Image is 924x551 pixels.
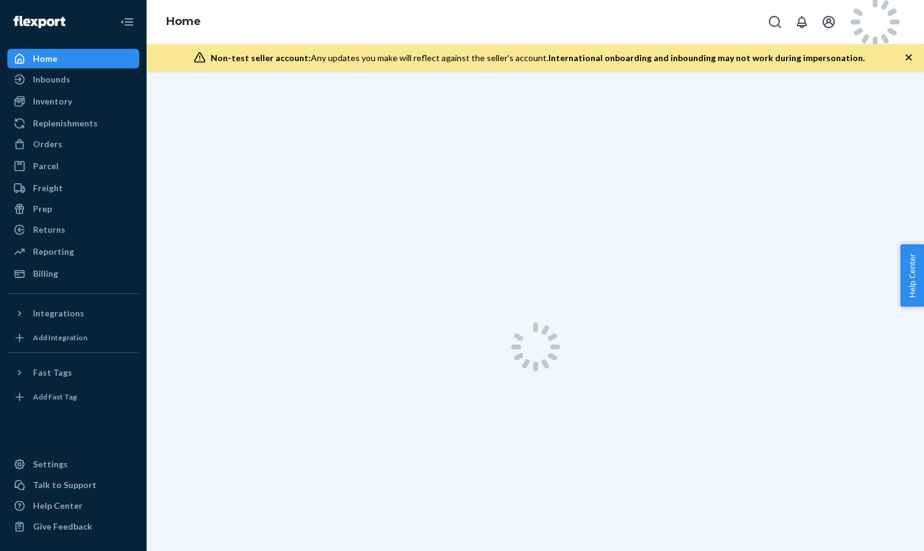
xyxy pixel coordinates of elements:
[33,367,72,379] div: Fast Tags
[211,52,865,64] div: Any updates you make will reflect against the seller's account.
[33,332,87,343] div: Add Integration
[7,475,139,495] button: Talk to Support
[7,92,139,111] a: Inventory
[7,328,139,348] a: Add Integration
[33,182,63,194] div: Freight
[7,454,139,474] a: Settings
[33,520,92,533] div: Give Feedback
[7,70,139,89] a: Inbounds
[166,15,201,28] a: Home
[115,10,139,34] button: Close Navigation
[7,199,139,219] a: Prep
[790,10,814,34] button: Open notifications
[33,160,59,172] div: Parcel
[7,49,139,68] a: Home
[33,458,68,470] div: Settings
[7,156,139,176] a: Parcel
[7,264,139,283] a: Billing
[33,138,62,150] div: Orders
[211,53,311,63] span: Non-test seller account:
[33,224,65,236] div: Returns
[33,268,58,280] div: Billing
[13,16,65,28] img: Flexport logo
[156,4,211,40] ol: breadcrumbs
[33,53,57,65] div: Home
[33,117,98,130] div: Replenishments
[7,387,139,407] a: Add Fast Tag
[548,53,865,63] span: International onboarding and inbounding may not work during impersonation.
[33,479,96,491] div: Talk to Support
[33,500,82,512] div: Help Center
[7,134,139,154] a: Orders
[33,392,77,402] div: Add Fast Tag
[7,114,139,133] a: Replenishments
[33,73,70,86] div: Inbounds
[33,307,84,319] div: Integrations
[763,10,787,34] button: Open Search Box
[7,496,139,516] a: Help Center
[7,363,139,382] button: Fast Tags
[7,242,139,261] a: Reporting
[33,203,52,215] div: Prep
[900,244,924,307] button: Help Center
[33,95,72,108] div: Inventory
[33,246,74,258] div: Reporting
[7,517,139,536] button: Give Feedback
[817,10,841,34] button: Open account menu
[7,220,139,239] a: Returns
[7,178,139,198] a: Freight
[7,304,139,323] button: Integrations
